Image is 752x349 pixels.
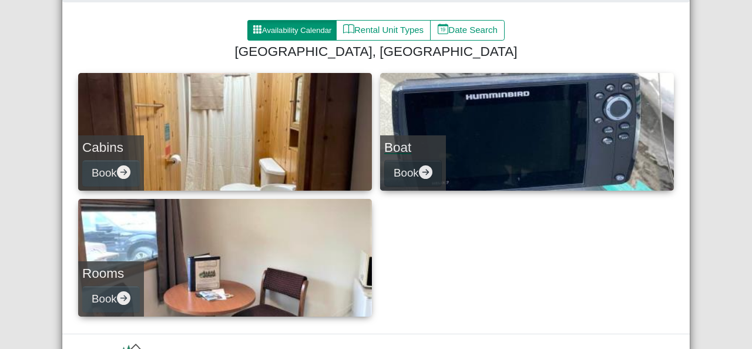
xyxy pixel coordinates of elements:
[247,20,337,41] button: grid3x3 gap fillAvailability Calendar
[82,265,140,281] h4: Rooms
[438,24,449,35] svg: calendar date
[83,44,669,59] h4: [GEOGRAPHIC_DATA], [GEOGRAPHIC_DATA]
[82,139,140,155] h4: Cabins
[419,165,432,179] svg: arrow right circle fill
[253,25,262,34] svg: grid3x3 gap fill
[82,160,140,187] button: Bookarrow right circle fill
[336,20,431,41] button: bookRental Unit Types
[343,24,354,35] svg: book
[117,165,130,179] svg: arrow right circle fill
[384,139,442,155] h4: Boat
[82,286,140,313] button: Bookarrow right circle fill
[117,291,130,305] svg: arrow right circle fill
[430,20,505,41] button: calendar dateDate Search
[384,160,442,187] button: Bookarrow right circle fill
